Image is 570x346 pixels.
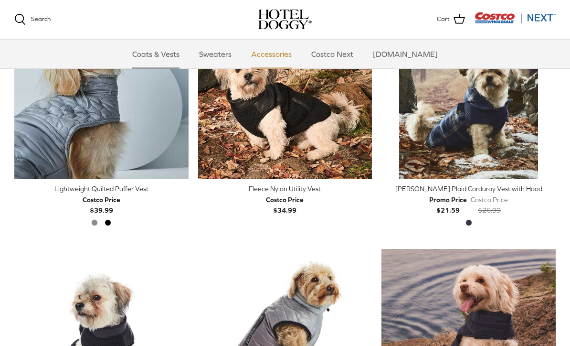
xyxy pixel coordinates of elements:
[124,40,188,68] a: Coats & Vests
[198,184,372,195] div: Fleece Nylon Utility Vest
[83,195,120,215] b: $39.99
[14,5,189,180] a: Lightweight Quilted Puffer Vest
[266,195,304,205] div: Costco Price
[258,10,312,30] img: hoteldoggycom
[303,40,362,68] a: Costco Next
[14,184,189,216] a: Lightweight Quilted Puffer Vest Costco Price$39.99
[364,40,446,68] a: [DOMAIN_NAME]
[475,18,556,25] a: Visit Costco Next
[381,184,556,216] a: [PERSON_NAME] Plaid Corduroy Vest with Hood Promo Price$21.59 Costco Price$26.99
[475,12,556,24] img: Costco Next
[381,184,556,195] div: [PERSON_NAME] Plaid Corduroy Vest with Hood
[478,207,501,215] s: $26.99
[198,184,372,216] a: Fleece Nylon Utility Vest Costco Price$34.99
[258,10,312,30] a: hoteldoggy.com hoteldoggycom
[381,5,556,180] a: Melton Plaid Corduroy Vest with Hood
[437,14,450,24] span: Cart
[14,184,189,195] div: Lightweight Quilted Puffer Vest
[429,195,467,205] div: Promo Price
[190,40,240,68] a: Sweaters
[243,40,300,68] a: Accessories
[266,195,304,215] b: $34.99
[471,195,508,205] div: Costco Price
[198,5,372,180] a: Fleece Nylon Utility Vest
[437,13,465,26] a: Cart
[83,195,120,205] div: Costco Price
[31,15,51,22] span: Search
[429,195,467,215] b: $21.59
[14,14,51,25] a: Search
